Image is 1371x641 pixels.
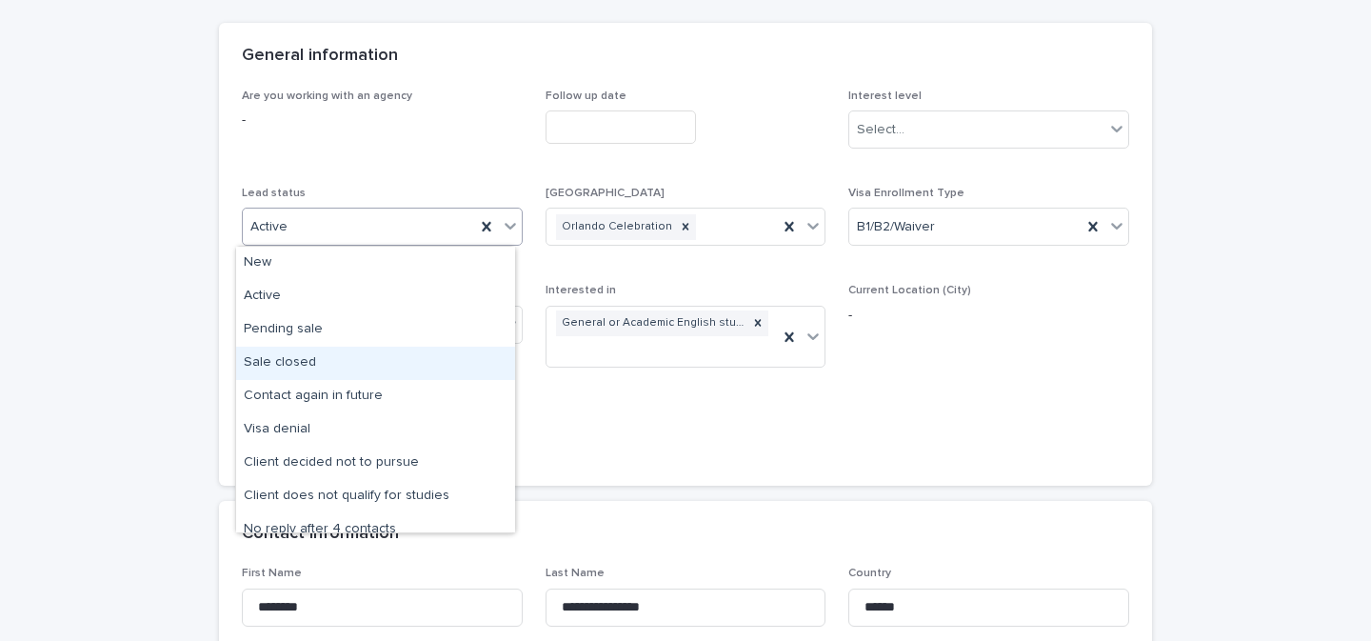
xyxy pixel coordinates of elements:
span: Lead status [242,188,306,199]
h2: General information [242,46,398,67]
div: New [236,247,515,280]
div: No reply after 4 contacts [236,513,515,547]
span: [GEOGRAPHIC_DATA] [546,188,665,199]
span: Country [848,568,891,579]
span: Interested in [546,285,616,296]
div: Pending sale [236,313,515,347]
p: - [242,110,523,130]
span: Last Name [546,568,605,579]
div: Sale closed [236,347,515,380]
div: Orlando Celebration [556,214,675,240]
span: First Name [242,568,302,579]
span: B1/B2/Waiver [857,217,935,237]
span: Active [250,217,288,237]
span: Follow up date [546,90,626,102]
div: Visa denial [236,413,515,447]
div: General or Academic English studies [556,310,748,336]
div: Client does not qualify for studies [236,480,515,513]
p: - [848,306,1129,326]
div: Client decided not to pursue [236,447,515,480]
span: Current Location (City) [848,285,971,296]
span: Interest level [848,90,922,102]
h2: Contact information [242,524,399,545]
span: Are you working with an agency [242,90,412,102]
div: Select... [857,120,904,140]
div: Contact again in future [236,380,515,413]
span: Visa Enrollment Type [848,188,964,199]
div: Active [236,280,515,313]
